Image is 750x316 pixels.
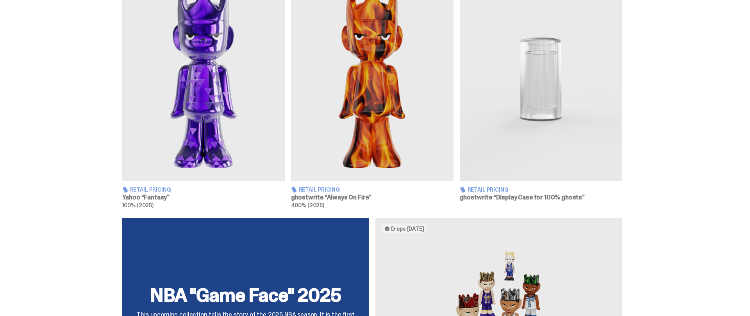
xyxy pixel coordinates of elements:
span: Drops [DATE] [391,226,424,232]
h3: Yahoo “Fantasy” [122,194,285,201]
span: 100% (2025) [122,202,154,209]
h2: NBA "Game Face" 2025 [132,286,360,305]
span: Retail Pricing [299,187,340,192]
span: Retail Pricing [468,187,509,192]
span: Retail Pricing [130,187,171,192]
span: 400% (2025) [291,202,324,209]
h3: ghostwrite “Always On Fire” [291,194,454,201]
h3: ghostwrite “Display Case for 100% ghosts” [460,194,622,201]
